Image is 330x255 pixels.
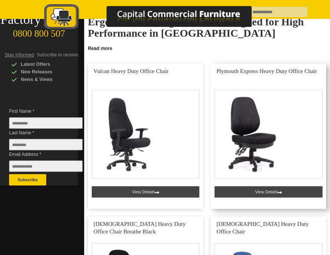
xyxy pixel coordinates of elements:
span: First Name * [9,107,67,115]
a: Click to read more [84,43,330,52]
input: Email Address * [9,160,83,172]
div: News & Views [11,76,83,83]
div: New Releases [11,68,83,76]
span: Last Name * [9,129,67,137]
a: Capital Commercial Furniture Logo [23,4,288,34]
span: Subscribe to receive: [37,52,79,58]
div: Latest Offers [11,61,83,68]
span: Stay Informed [5,52,34,58]
img: Capital Commercial Furniture Logo [23,4,288,31]
input: First Name * [9,117,83,129]
span: Email Address * [9,151,67,158]
input: Last Name * [9,139,83,150]
button: Subscribe [9,174,46,185]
